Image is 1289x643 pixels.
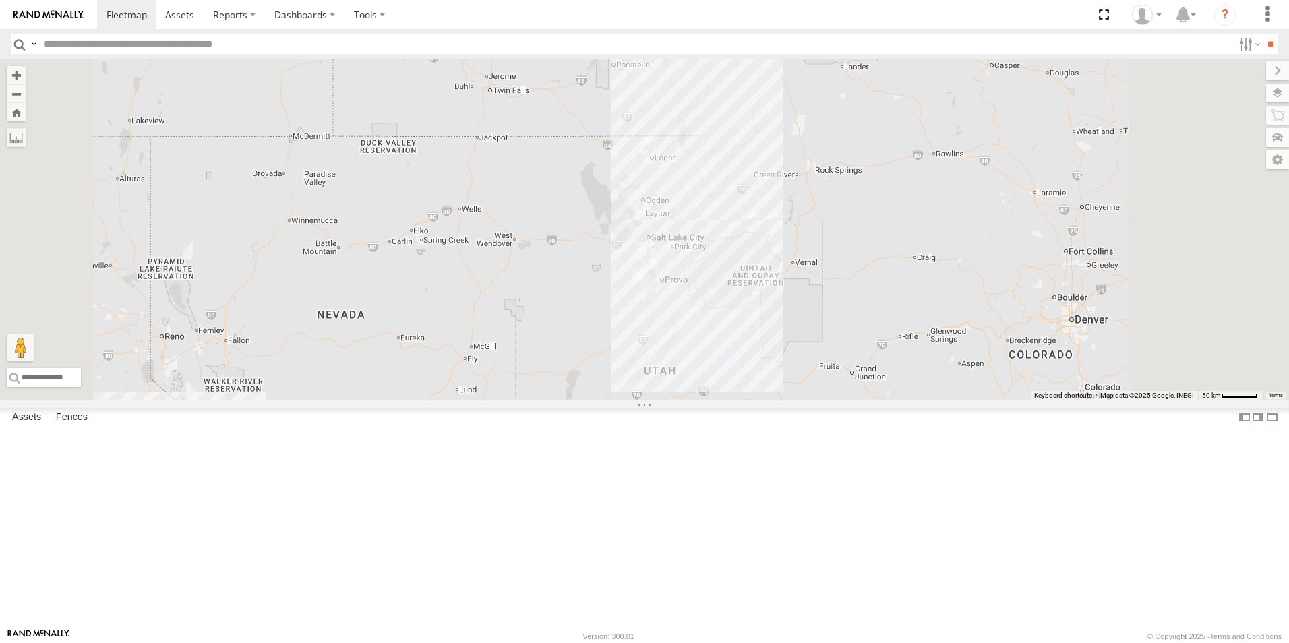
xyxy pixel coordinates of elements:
[49,408,94,427] label: Fences
[1100,392,1194,399] span: Map data ©2025 Google, INEGI
[7,128,26,147] label: Measure
[7,103,26,121] button: Zoom Home
[7,84,26,103] button: Zoom out
[1034,391,1092,400] button: Keyboard shortcuts
[1147,632,1282,640] div: © Copyright 2025 -
[5,408,48,427] label: Assets
[1238,408,1251,427] label: Dock Summary Table to the Left
[7,66,26,84] button: Zoom in
[1269,393,1283,398] a: Terms (opens in new tab)
[1251,408,1265,427] label: Dock Summary Table to the Right
[1234,34,1263,54] label: Search Filter Options
[583,632,634,640] div: Version: 308.01
[7,334,34,361] button: Drag Pegman onto the map to open Street View
[13,10,84,20] img: rand-logo.svg
[28,34,39,54] label: Search Query
[1266,150,1289,169] label: Map Settings
[1202,392,1221,399] span: 50 km
[1210,632,1282,640] a: Terms and Conditions
[1265,408,1279,427] label: Hide Summary Table
[1127,5,1166,25] div: Keith Washburn
[7,630,69,643] a: Visit our Website
[1198,391,1262,400] button: Map Scale: 50 km per 51 pixels
[1214,4,1236,26] i: ?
